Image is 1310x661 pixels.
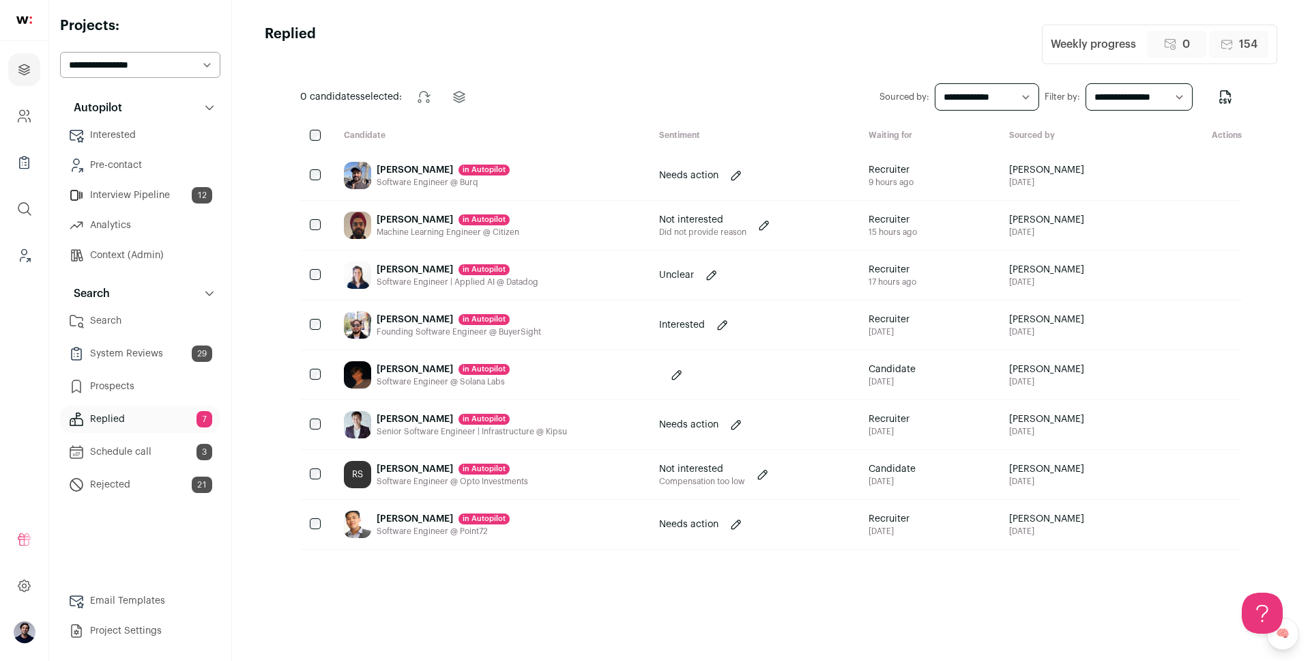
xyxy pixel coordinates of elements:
img: af733cd6ddf9a069fa0136a798b36ee3fc6b4a08a796df6a95093c65bb7e8f09.jpg [344,361,371,389]
div: Founding Software Engineer @ BuyerSight [377,326,541,337]
h2: Projects: [60,16,220,36]
a: Rejected21 [60,471,220,498]
div: Sentiment [648,130,858,143]
p: Search [65,285,110,302]
span: Recruiter [869,412,909,426]
span: [DATE] [1009,526,1084,537]
div: [DATE] [869,476,916,487]
span: 3 [196,444,212,460]
a: Schedule call3 [60,438,220,466]
div: in Autopilot [458,314,510,325]
span: 7 [196,411,212,427]
div: [DATE] [869,426,909,437]
div: 17 hours ago [869,277,916,287]
a: System Reviews29 [60,340,220,367]
a: Search [60,307,220,335]
div: Software Engineer @ Burq [377,177,510,188]
div: Waiting for [858,130,998,143]
a: Context (Admin) [60,242,220,269]
span: [DATE] [1009,277,1084,287]
p: Interested [659,318,705,332]
span: [DATE] [1009,426,1084,437]
div: Machine Learning Engineer @ Citizen [377,227,519,238]
div: 9 hours ago [869,177,914,188]
p: Unclear [659,268,694,282]
div: in Autopilot [458,414,510,425]
span: [DATE] [1009,476,1084,487]
div: Senior Software Engineer | Infrastructure @ Kipsu [377,426,567,437]
div: Software Engineer @ Solana Labs [377,376,510,387]
span: [PERSON_NAME] [1009,512,1084,526]
button: Export to CSV [1209,81,1242,113]
a: Email Templates [60,587,220,615]
span: 12 [192,187,212,203]
div: in Autopilot [458,264,510,275]
button: Autopilot [60,94,220,122]
span: [PERSON_NAME] [1009,263,1084,277]
div: in Autopilot [458,165,510,175]
span: Recruiter [869,213,917,227]
img: 1207525-medium_jpg [14,621,35,643]
div: [PERSON_NAME] [377,363,510,376]
p: Did not provide reason [659,227,746,238]
h1: Replied [265,25,316,64]
label: Filter by: [1045,92,1080,102]
div: [PERSON_NAME] [377,313,541,326]
span: [DATE] [1009,227,1084,238]
div: [PERSON_NAME] [377,412,567,426]
span: selected: [300,90,402,104]
img: 4eecd35ebd096014abff518898ff45b7e1641cdb0e7f5978799abc8493ce576c.jpg [344,311,371,339]
a: 🧠 [1266,617,1299,650]
p: Needs action [659,418,718,432]
a: Company Lists [8,146,40,179]
div: in Autopilot [458,464,510,475]
span: Candidate [869,462,916,476]
div: [PERSON_NAME] [377,462,528,476]
span: [PERSON_NAME] [1009,412,1084,426]
span: 0 [1182,36,1190,53]
div: Candidate [333,130,648,143]
img: 87603ae116b129fe7e89b867c85d0f4e8b1840c3b6f74fe9e31eb47cd0ee2cdd [344,511,371,538]
div: [DATE] [869,326,909,337]
img: d85fa1b3f9b0a487a35db9b7c1cbc83e0d295f7cc9111acd1a74f2413ae7e9d8.jpg [344,212,371,239]
div: [PERSON_NAME] [377,213,519,227]
span: [DATE] [1009,326,1084,337]
a: Prospects [60,373,220,400]
div: Software Engineer @ Point72 [377,526,510,537]
div: Software Engineer @ Opto Investments [377,476,528,487]
span: [DATE] [1009,177,1084,188]
span: [PERSON_NAME] [1009,363,1084,376]
div: Software Engineer | Applied AI @ Datadog [377,277,538,287]
span: [DATE] [1009,376,1084,387]
button: Search [60,280,220,307]
div: [PERSON_NAME] [377,163,510,177]
a: Pre-contact [60,152,220,179]
span: Candidate [869,363,916,376]
p: Compensation too low [659,476,745,487]
a: Company and ATS Settings [8,100,40,132]
span: 29 [192,346,212,362]
img: b69a90732a8da8794dd2a095c5c82819e3a0cee2484bb94b9eec7b79dcfc306c.jpg [344,262,371,289]
a: Project Settings [60,617,220,645]
span: 0 candidates [300,92,360,102]
span: Recruiter [869,512,909,526]
span: Recruiter [869,163,914,177]
a: Projects [8,53,40,86]
div: Actions [1165,130,1242,143]
img: wellfound-shorthand-0d5821cbd27db2630d0214b213865d53afaa358527fdda9d0ea32b1df1b89c2c.svg [16,16,32,24]
label: Sourced by: [879,92,929,102]
span: [PERSON_NAME] [1009,313,1084,326]
p: Autopilot [65,100,122,116]
a: Leads (Backoffice) [8,239,40,272]
div: [DATE] [869,526,909,537]
div: Sourced by [998,130,1165,143]
a: Analytics [60,212,220,239]
p: Needs action [659,518,718,531]
div: [PERSON_NAME] [377,263,538,277]
p: Not interested [659,213,746,227]
a: Replied7 [60,406,220,433]
span: [PERSON_NAME] [1009,163,1084,177]
span: [PERSON_NAME] [1009,462,1084,476]
div: RS [344,461,371,488]
span: 21 [192,477,212,493]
